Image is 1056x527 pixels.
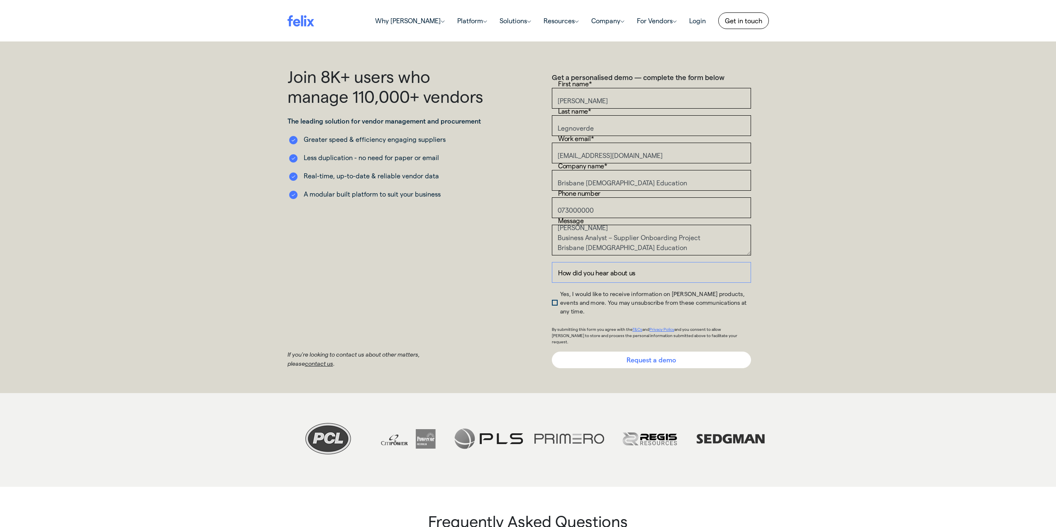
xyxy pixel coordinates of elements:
li: Real-time, up-to-date & reliable vendor data [288,171,487,181]
strong: Get a personalised demo — complete the form below [552,73,724,81]
input: Request a demo [552,352,751,368]
span: and you consent to allow [PERSON_NAME] to store and process the personal information submitted ab... [552,327,737,344]
a: Company [585,12,631,29]
span: By submitting this form you agree with the [552,327,632,332]
textarea: Good morning, Brisbane [DEMOGRAPHIC_DATA] Education will shortly be conducting a tender process f... [552,225,751,255]
li: A modular built platform to suit your business [288,189,487,199]
span: Yes, I would like to receive information on [PERSON_NAME] products, events and more. You may unsu... [560,290,746,315]
img: Primero B&W [531,420,607,457]
a: Solutions [493,12,537,29]
a: For Vendors [631,12,683,29]
a: contact us [305,360,333,367]
strong: The leading solution for vendor management and procurement [288,117,481,125]
h1: Join 8K+ users who manage 110,000+ vendors [288,66,487,106]
li: Less duplication - no need for paper or email [288,153,487,163]
a: Resources [537,12,585,29]
a: Get in touch [718,12,769,29]
p: If you're looking to contact us about other matters, please . [288,350,454,369]
img: regis bw [612,420,688,457]
a: Login [683,12,712,29]
span: and [642,327,649,332]
img: powercor citipower [370,420,446,457]
img: PCL-B&W [290,420,366,457]
li: Greater speed & efficiency engaging suppliers [288,134,487,144]
img: PLS-B&W [451,420,527,457]
img: Sedgman [692,420,768,457]
a: Platform [451,12,493,29]
a: T&Cs [632,327,642,332]
img: felix logo [288,15,314,26]
a: Privacy Policy [649,327,674,332]
a: Why [PERSON_NAME] [369,12,451,29]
